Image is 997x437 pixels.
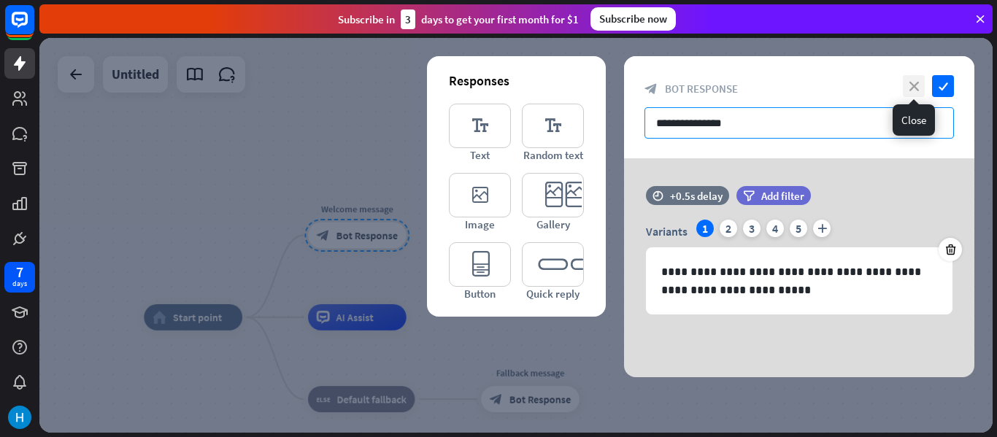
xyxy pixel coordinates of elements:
div: 5 [790,220,807,237]
span: Add filter [761,189,804,203]
button: Open LiveChat chat widget [12,6,55,50]
div: days [12,279,27,289]
div: +0.5s delay [670,189,723,203]
div: 2 [720,220,737,237]
i: filter [743,190,755,201]
i: time [653,190,663,201]
i: check [932,75,954,97]
div: 3 [401,9,415,29]
span: Variants [646,224,688,239]
div: 3 [743,220,761,237]
div: 7 [16,266,23,279]
div: Subscribe in days to get your first month for $1 [338,9,579,29]
span: Bot Response [665,82,738,96]
div: 4 [766,220,784,237]
div: Subscribe now [590,7,676,31]
a: 7 days [4,262,35,293]
div: 1 [696,220,714,237]
i: close [903,75,925,97]
i: block_bot_response [644,82,658,96]
i: plus [813,220,831,237]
